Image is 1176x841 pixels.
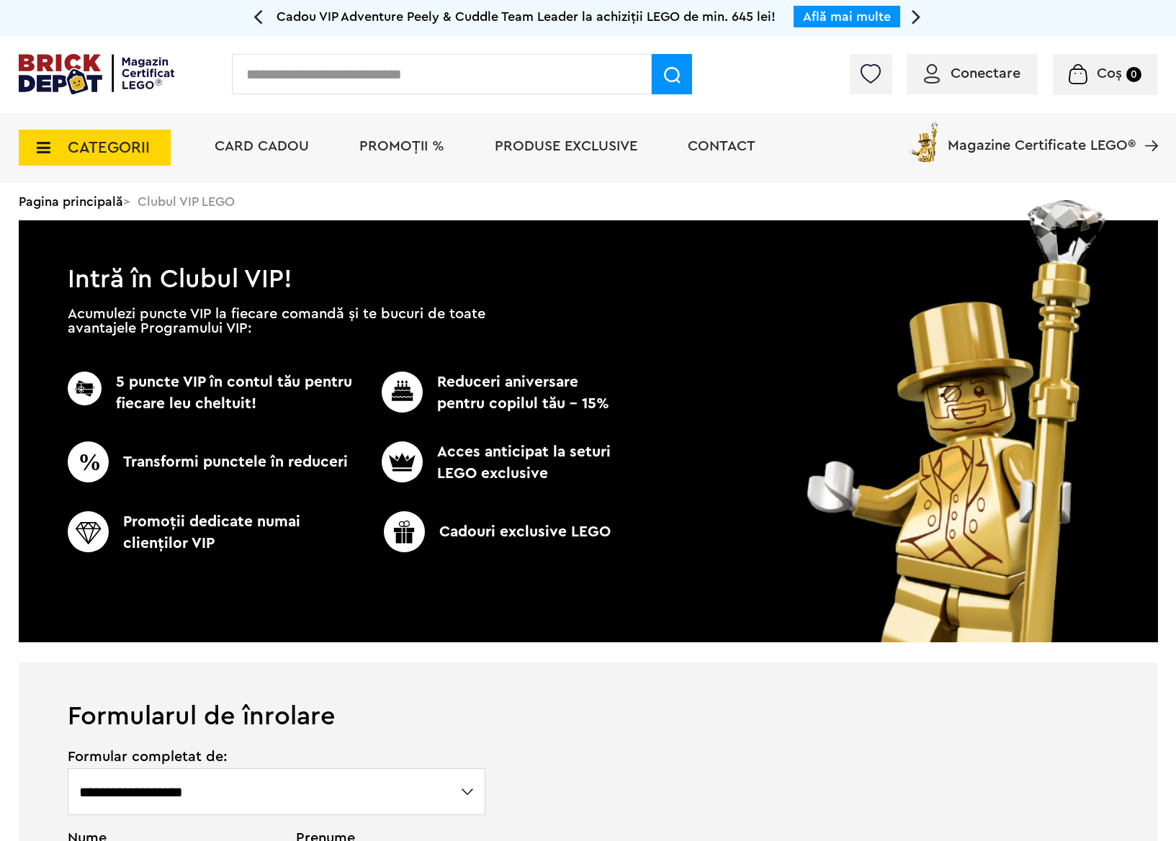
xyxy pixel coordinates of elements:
[688,139,755,153] a: Contact
[68,441,109,482] img: CC_BD_Green_chek_mark
[358,441,616,485] p: Acces anticipat la seturi LEGO exclusive
[352,511,642,552] p: Cadouri exclusive LEGO
[68,140,150,156] span: CATEGORII
[68,511,358,554] p: Promoţii dedicate numai clienţilor VIP
[68,511,109,552] img: CC_BD_Green_chek_mark
[68,441,358,482] p: Transformi punctele în reduceri
[1097,66,1122,81] span: Coș
[924,66,1020,81] a: Conectare
[358,372,616,415] p: Reduceri aniversare pentru copilul tău - 15%
[215,139,309,153] a: Card Cadou
[68,750,488,764] span: Formular completat de:
[359,139,444,153] a: PROMOȚII %
[495,139,637,153] a: Produse exclusive
[803,10,891,23] a: Află mai multe
[68,372,358,415] p: 5 puncte VIP în contul tău pentru fiecare leu cheltuit!
[382,372,423,413] img: CC_BD_Green_chek_mark
[68,372,102,405] img: CC_BD_Green_chek_mark
[277,10,776,23] span: Cadou VIP Adventure Peely & Cuddle Team Leader la achiziții LEGO de min. 645 lei!
[19,183,1158,220] div: > Clubul VIP LEGO
[382,441,423,482] img: CC_BD_Green_chek_mark
[19,220,1158,287] h1: Intră în Clubul VIP!
[68,307,485,336] p: Acumulezi puncte VIP la fiecare comandă și te bucuri de toate avantajele Programului VIP:
[384,511,425,552] img: CC_BD_Green_chek_mark
[1126,67,1141,82] small: 0
[19,662,1158,729] h1: Formularul de înrolare
[1136,120,1158,134] a: Magazine Certificate LEGO®
[19,195,123,208] a: Pagina principală
[951,66,1020,81] span: Conectare
[948,120,1136,153] span: Magazine Certificate LEGO®
[787,200,1128,642] img: vip_page_image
